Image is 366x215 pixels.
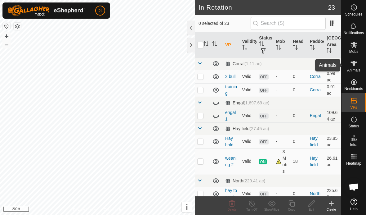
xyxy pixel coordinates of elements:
button: i [182,202,192,212]
td: 26.61 ac [324,148,341,175]
span: (229.41 ac) [243,178,265,183]
td: 0.99 ac [324,70,341,83]
span: Neckbands [344,87,363,91]
td: 0 [290,109,307,122]
p-sorticon: Activate to sort [212,42,217,47]
h2: In Rotation [199,4,328,11]
span: Animals [347,68,360,72]
div: - [276,73,288,80]
span: VPs [350,106,357,109]
span: OFF [259,88,268,93]
th: Mob [274,32,291,58]
button: – [3,41,10,48]
div: Engal [225,100,269,106]
button: + [3,33,10,40]
a: hay to north [225,188,237,199]
div: Copy [282,207,301,212]
a: Hay hold [225,136,233,147]
p-sorticon: Activate to sort [259,42,264,47]
a: Privacy Policy [73,207,96,213]
span: (1,697.69 ac) [244,100,270,105]
span: OFF [259,74,268,80]
input: Search (S) [251,17,326,30]
p-sorticon: Activate to sort [310,46,315,51]
td: 23.85 ac [324,135,341,148]
span: OFF [259,139,268,144]
span: OFF [259,191,268,197]
div: - [276,190,288,197]
td: Valid [240,187,257,200]
th: Head [290,32,307,58]
td: 0 [290,70,307,83]
span: DL [97,7,103,14]
td: 0 [290,83,307,97]
span: i [186,203,188,211]
td: Valid [240,70,257,83]
p-sorticon: Activate to sort [242,46,247,51]
p-sorticon: Activate to sort [293,46,298,51]
div: Corral [225,61,261,66]
div: Open chat [345,178,363,196]
span: Help [350,207,358,211]
div: - [276,87,288,93]
span: Delete [228,208,237,211]
a: Hay field [310,136,318,147]
td: 0.91 ac [324,83,341,97]
a: training [225,84,237,96]
span: Schedules [345,12,362,16]
img: Gallagher Logo [7,5,85,16]
span: ON [259,159,266,164]
p-sorticon: Activate to sort [276,46,281,51]
p-sorticon: Activate to sort [327,49,332,54]
div: Edit [301,207,321,212]
span: OFF [259,113,268,119]
a: Corral [310,74,322,79]
th: Status [257,32,274,58]
th: Validity [240,32,257,58]
td: 109.64 ac [324,109,341,122]
p-sorticon: Activate to sort [203,42,208,47]
th: Paddock [307,32,324,58]
th: VP [223,32,240,58]
th: [GEOGRAPHIC_DATA] Area [324,32,341,58]
a: Contact Us [104,207,122,213]
span: Status [348,124,359,128]
td: 0 [290,187,307,200]
span: Infra [350,143,357,147]
td: 0 [290,135,307,148]
a: 2 bull [225,74,235,79]
td: Valid [240,148,257,175]
div: 3 Mobs [276,149,288,175]
div: Turn Off [242,207,262,212]
a: Engal [310,113,321,118]
td: 225.63 ac [324,187,341,200]
div: - [276,138,288,145]
td: 18 [290,148,307,175]
div: Hay field [225,126,269,131]
span: (27.45 ac) [249,126,269,131]
a: weaning 2 [225,156,237,167]
td: Valid [240,135,257,148]
div: - [276,112,288,119]
span: Mobs [349,50,358,53]
td: Valid [240,83,257,97]
div: North [225,178,265,184]
span: Heatmap [346,162,361,165]
span: (1.11 ac) [244,61,261,66]
a: North [310,191,320,196]
a: Help [341,196,366,213]
span: 0 selected of 23 [199,20,251,27]
button: Reset Map [3,22,10,30]
a: Hay field [310,156,318,167]
td: Valid [240,109,257,122]
a: Corral [310,87,322,92]
a: engal 1 [225,110,236,121]
div: Show/Hide [262,207,282,212]
span: 23 [328,3,335,12]
div: Create [321,207,341,212]
button: Map Layers [14,23,21,30]
span: Notifications [344,31,364,35]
